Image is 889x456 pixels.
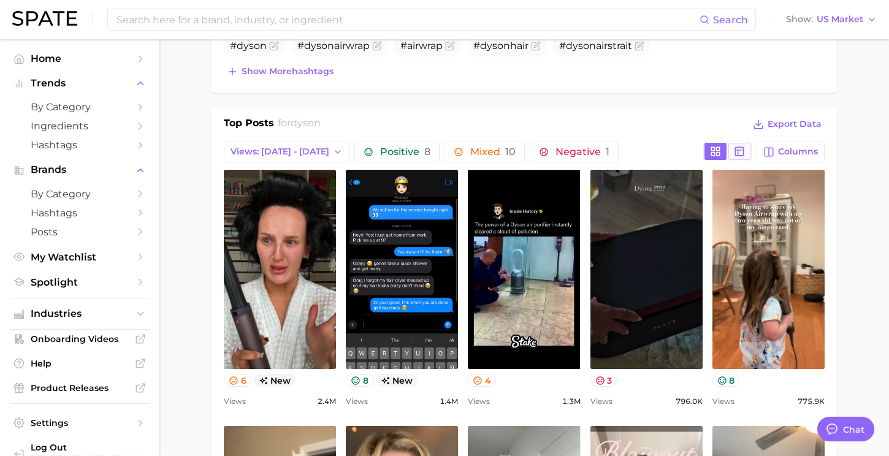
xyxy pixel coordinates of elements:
button: Brands [10,161,150,179]
a: Spotlight [10,273,150,292]
span: Log Out [31,442,140,453]
span: Show more hashtags [242,66,334,77]
span: Onboarding Videos [31,333,129,344]
span: Mixed [470,147,516,157]
span: dyson [237,40,267,51]
input: Search here for a brand, industry, or ingredient [115,9,700,30]
span: Help [31,358,129,369]
a: Help [10,354,150,373]
span: # airwrap [297,40,370,51]
span: Views [590,394,612,409]
span: Brands [31,164,129,175]
span: Hashtags [31,207,129,219]
span: dyson [304,40,334,51]
span: Views [224,394,246,409]
button: Columns [757,142,825,162]
button: Industries [10,305,150,323]
a: Onboarding Videos [10,330,150,348]
span: # hair [473,40,528,51]
span: Views [712,394,734,409]
span: dyson [566,40,596,51]
span: 10 [505,146,516,158]
span: Views [346,394,368,409]
a: Settings [10,414,150,432]
span: Ingredients [31,120,129,132]
span: 775.9k [798,394,825,409]
span: # [230,40,267,51]
a: My Watchlist [10,248,150,267]
span: Views [468,394,490,409]
span: new [254,374,296,387]
button: 6 [224,374,251,387]
button: Trends [10,74,150,93]
img: SPATE [12,11,77,26]
h1: Top Posts [224,116,274,134]
span: #airwrap [400,40,443,51]
a: by Category [10,97,150,116]
span: 796.0k [676,394,703,409]
a: Hashtags [10,203,150,222]
span: Home [31,53,129,64]
a: Hashtags [10,135,150,154]
span: 2.4m [318,394,336,409]
button: 4 [468,374,496,387]
span: My Watchlist [31,251,129,263]
button: Views: [DATE] - [DATE] [224,142,349,162]
button: Flag as miscategorized or irrelevant [269,41,279,51]
span: Hashtags [31,139,129,151]
a: Ingredients [10,116,150,135]
span: Show [786,16,813,23]
span: Views: [DATE] - [DATE] [231,146,329,157]
a: Posts [10,222,150,241]
span: dyson [480,40,510,51]
span: by Category [31,188,129,200]
span: Positive [380,147,430,157]
span: by Category [31,101,129,113]
span: # airstrait [559,40,632,51]
span: new [376,374,418,387]
button: Flag as miscategorized or irrelevant [531,41,541,51]
button: 3 [590,374,617,387]
button: Flag as miscategorized or irrelevant [372,41,382,51]
button: Flag as miscategorized or irrelevant [635,41,644,51]
span: Negative [555,147,609,157]
a: Home [10,49,150,68]
span: Product Releases [31,382,129,393]
span: Export Data [768,119,822,129]
span: 1 [606,146,609,158]
span: Search [713,14,748,26]
h2: for [278,116,321,134]
a: Product Releases [10,379,150,397]
button: Flag as miscategorized or irrelevant [445,41,455,51]
span: dyson [291,117,321,129]
button: ShowUS Market [783,12,880,28]
button: 8 [346,374,373,387]
span: Industries [31,308,129,319]
span: 1.4m [440,394,458,409]
span: Posts [31,226,129,238]
a: by Category [10,184,150,203]
span: Trends [31,78,129,89]
button: Show morehashtags [224,63,337,80]
span: Columns [778,146,818,157]
span: Spotlight [31,276,129,288]
span: US Market [817,16,863,23]
button: Export Data [750,116,825,133]
span: 1.3m [562,394,581,409]
span: Settings [31,417,129,428]
span: 8 [424,146,430,158]
button: 8 [712,374,740,387]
